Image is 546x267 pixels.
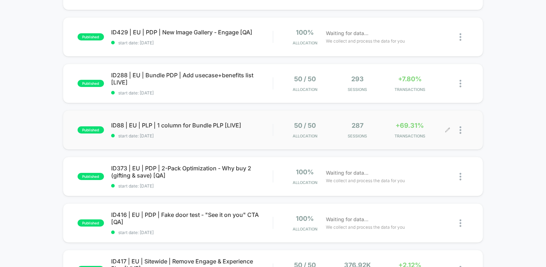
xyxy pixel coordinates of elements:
span: Sessions [333,133,382,139]
span: We collect and process the data for you [326,177,405,184]
span: ID416 | EU | PDP | Fake door test - "See it on you" CTA [QA] [111,211,273,225]
span: start date: [DATE] [111,230,273,235]
span: Waiting for data... [326,215,368,223]
img: close [460,173,461,180]
span: published [78,80,104,87]
img: close [460,33,461,41]
span: ID288 | EU | Bundle PDP | Add usecase+benefits list [LIVE] [111,72,273,86]
img: close [460,126,461,134]
span: We collect and process the data for you [326,38,405,44]
span: 293 [351,75,364,83]
span: start date: [DATE] [111,90,273,96]
img: close [460,80,461,87]
span: 100% [296,29,314,36]
span: Allocation [293,87,317,92]
span: Allocation [293,133,317,139]
span: 287 [352,122,363,129]
span: Allocation [293,40,317,45]
span: ID429 | EU | PDP | New Image Gallery - Engage [QA] [111,29,273,36]
span: published [78,33,104,40]
span: 100% [296,168,314,176]
span: Waiting for data... [326,29,368,37]
span: published [78,219,104,227]
span: start date: [DATE] [111,133,273,139]
span: ID88 | EU | PLP | 1 column for Bundle PLP [LIVE] [111,122,273,129]
span: TRANSACTIONS [385,133,434,139]
span: start date: [DATE] [111,183,273,189]
span: ID373 | EU | PDP | 2-Pack Optimization - Why buy 2 (gifting & save) [QA] [111,165,273,179]
img: close [460,219,461,227]
span: Sessions [333,87,382,92]
span: Allocation [293,227,317,232]
span: published [78,173,104,180]
span: 50 / 50 [294,122,316,129]
span: Waiting for data... [326,169,368,177]
span: start date: [DATE] [111,40,273,45]
span: +69.31% [396,122,424,129]
span: 100% [296,215,314,222]
span: 50 / 50 [294,75,316,83]
span: TRANSACTIONS [385,87,434,92]
span: published [78,126,104,133]
span: We collect and process the data for you [326,224,405,230]
span: +7.80% [398,75,422,83]
span: Allocation [293,180,317,185]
